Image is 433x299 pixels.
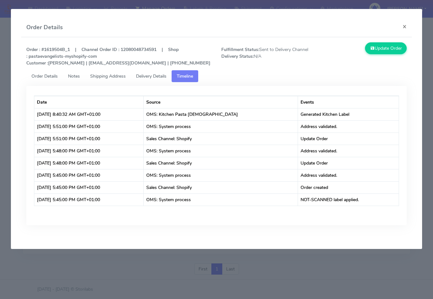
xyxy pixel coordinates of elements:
[34,132,144,145] td: [DATE] 5:51:00 PM GMT+01:00
[34,157,144,169] td: [DATE] 5:48:00 PM GMT+01:00
[144,132,298,145] td: Sales Channel: Shopify
[298,181,399,193] td: Order created
[34,145,144,157] td: [DATE] 5:48:00 PM GMT+01:00
[68,73,80,79] span: Notes
[90,73,126,79] span: Shipping Address
[136,73,166,79] span: Delivery Details
[34,96,144,108] th: Date
[177,73,193,79] span: Timeline
[34,108,144,120] td: [DATE] 8:40:32 AM GMT+01:00
[298,157,399,169] td: Update Order
[26,70,407,82] ul: Tabs
[298,120,399,132] td: Address validated.
[298,132,399,145] td: Update Order
[298,96,399,108] th: Events
[31,73,58,79] span: Order Details
[298,108,399,120] td: Generated Kitchen Label
[397,18,412,35] button: Close
[144,181,298,193] td: Sales Channel: Shopify
[144,193,298,206] td: OMS: System process
[216,46,314,66] span: Sent to Delivery Channel N/A
[298,169,399,181] td: Address validated.
[26,47,210,66] strong: Order : #1619504B_1 | Channel Order ID : 12080048734591 | Shop : pastaevangelists-myshopify-com [...
[365,42,407,54] button: Update Order
[144,96,298,108] th: Source
[298,193,399,206] td: NOT-SCANNED label applied.
[144,120,298,132] td: OMS: System process
[34,120,144,132] td: [DATE] 5:51:00 PM GMT+01:00
[144,145,298,157] td: OMS: System process
[298,145,399,157] td: Address validated.
[144,157,298,169] td: Sales Channel: Shopify
[34,169,144,181] td: [DATE] 5:45:00 PM GMT+01:00
[144,108,298,120] td: OMS: Kitchen Pasta [DEMOGRAPHIC_DATA]
[144,169,298,181] td: OMS: System process
[221,47,259,53] strong: Fulfillment Status:
[34,193,144,206] td: [DATE] 5:45:00 PM GMT+01:00
[26,23,63,32] h4: Order Details
[221,53,254,59] strong: Delivery Status:
[26,60,48,66] strong: Customer :
[34,181,144,193] td: [DATE] 5:45:00 PM GMT+01:00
